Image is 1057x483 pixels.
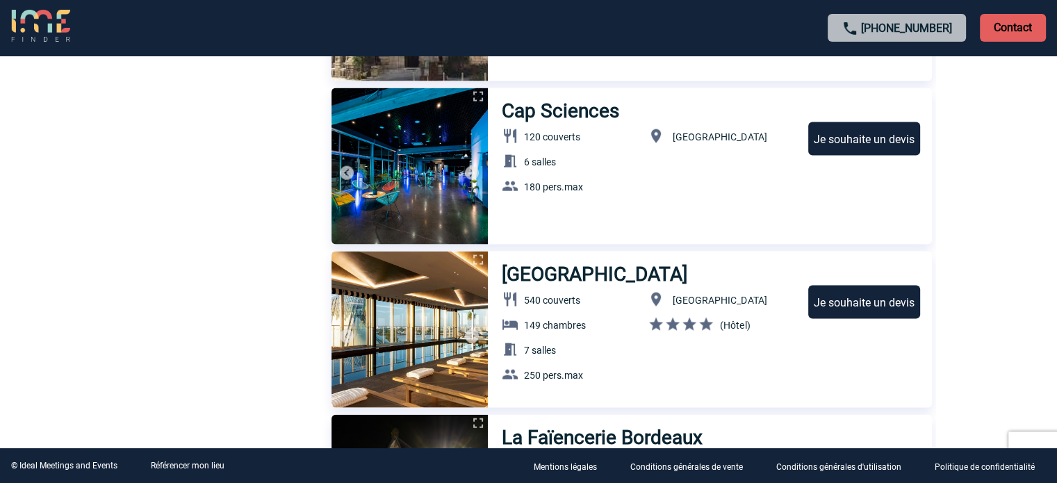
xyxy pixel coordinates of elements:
[534,462,597,472] p: Mentions légales
[331,252,488,408] img: 1.jpg
[151,461,224,470] a: Référencer mon lieu
[524,320,586,331] span: 149 chambres
[502,128,518,145] img: baseline_restaurant_white_24dp-b.png
[673,295,767,306] span: [GEOGRAPHIC_DATA]
[502,178,518,195] img: baseline_group_white_24dp-b.png
[765,459,924,473] a: Conditions générales d'utilisation
[861,22,952,35] a: [PHONE_NUMBER]
[776,462,901,472] p: Conditions générales d'utilisation
[842,20,858,37] img: call-24-px.png
[524,131,580,142] span: 120 couverts
[524,156,556,167] span: 6 salles
[502,263,689,286] h3: [GEOGRAPHIC_DATA]
[808,286,920,319] div: Je souhaite un devis
[935,462,1035,472] p: Politique de confidentialité
[502,291,518,308] img: baseline_restaurant_white_24dp-b.png
[502,426,703,449] h3: La Faïencerie Bordeaux
[502,341,518,358] img: baseline_meeting_room_white_24dp-b.png
[720,320,750,331] span: (Hôtel)
[980,14,1046,42] p: Contact
[11,461,117,470] div: © Ideal Meetings and Events
[524,370,583,381] span: 250 pers.max
[502,366,518,383] img: baseline_group_white_24dp-b.png
[502,316,518,333] img: baseline_hotel_white_24dp-b.png
[673,131,767,142] span: [GEOGRAPHIC_DATA]
[648,128,664,145] img: baseline_location_on_white_24dp-b.png
[502,153,518,170] img: baseline_meeting_room_white_24dp-b.png
[524,345,556,356] span: 7 salles
[524,181,583,193] span: 180 pers.max
[523,459,619,473] a: Mentions légales
[619,459,765,473] a: Conditions générales de vente
[648,291,664,308] img: baseline_location_on_white_24dp-b.png
[924,459,1057,473] a: Politique de confidentialité
[502,99,625,122] h3: Cap Sciences
[331,88,488,245] img: 1.jpg
[524,295,580,306] span: 540 couverts
[808,122,920,156] div: Je souhaite un devis
[630,462,743,472] p: Conditions générales de vente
